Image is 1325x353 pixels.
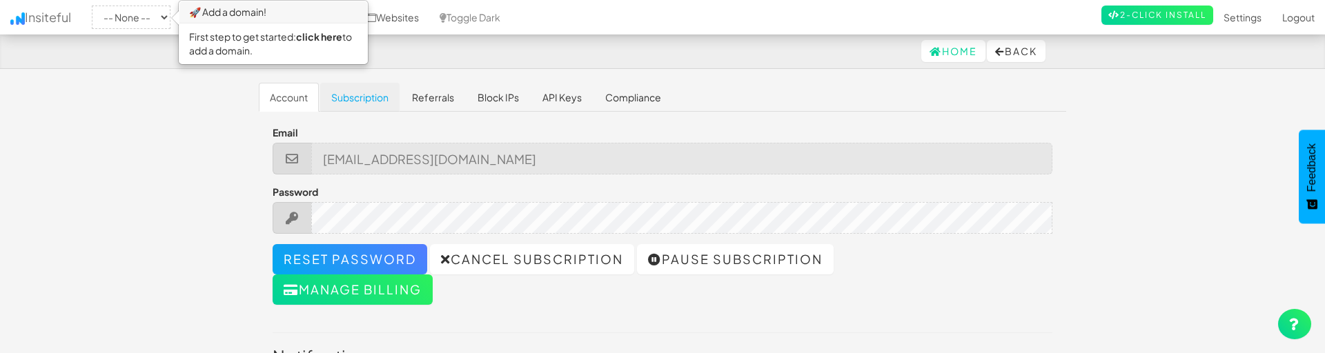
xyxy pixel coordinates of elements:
label: Email [273,125,298,139]
a: Pause subscription [637,244,834,274]
a: Compliance [594,83,672,112]
button: Back [987,40,1046,62]
a: Home [921,40,985,62]
a: click here [296,30,342,43]
button: Manage billing [273,274,433,305]
label: Password [273,185,318,199]
a: Cancel subscription [430,244,634,274]
a: 2-Click Install [1101,6,1213,25]
span: Feedback [1306,143,1318,192]
a: Reset password [273,244,427,274]
a: Referrals [401,83,465,112]
div: First step to get started: to add a domain. [179,23,367,63]
img: icon.png [10,12,25,25]
a: API Keys [531,83,593,112]
a: Account [259,83,319,112]
a: Block IPs [467,83,530,112]
button: Feedback - Show survey [1299,130,1325,223]
input: john@doe.com [311,143,1053,174]
a: Subscription [320,83,400,112]
h3: 🚀 Add a domain! [179,1,367,23]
